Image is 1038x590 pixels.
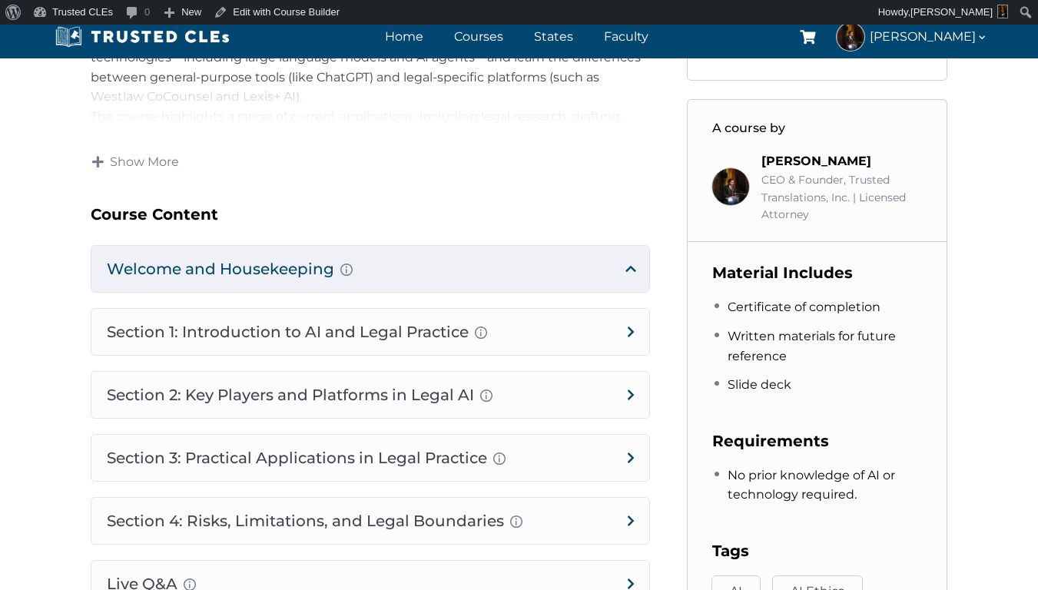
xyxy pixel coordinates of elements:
[91,498,649,544] h4: Section 4: Risks, Limitations, and Legal Boundaries
[761,154,871,168] a: [PERSON_NAME]
[91,435,649,481] h4: Section 3: Practical Applications in Legal Practice
[728,466,923,505] span: No prior knowledge of AI or technology required.
[910,6,993,18] span: [PERSON_NAME]
[728,326,923,366] span: Written materials for future reference
[712,429,923,453] h3: Requirements
[91,153,180,171] a: Show More
[450,25,507,48] a: Courses
[712,118,923,138] h3: A course by
[91,309,649,355] h4: Section 1: Introduction to AI and Legal Practice
[51,25,234,48] img: Trusted CLEs
[110,154,179,171] span: Show More
[91,202,650,227] h3: Course Content
[91,372,649,418] h4: Section 2: Key Players and Platforms in Legal AI
[870,26,988,47] span: [PERSON_NAME]
[712,168,749,205] img: Richard Estevez
[600,25,652,48] a: Faculty
[728,297,880,317] span: Certificate of completion
[761,171,923,223] div: CEO & Founder, Trusted Translations, Inc. | Licensed Attorney
[728,375,791,395] span: Slide deck
[91,246,649,292] h4: Welcome and Housekeeping
[381,25,427,48] a: Home
[530,25,577,48] a: States
[712,260,923,285] h3: Material Includes
[712,539,923,563] h3: Tags
[837,23,864,51] img: Richard Estevez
